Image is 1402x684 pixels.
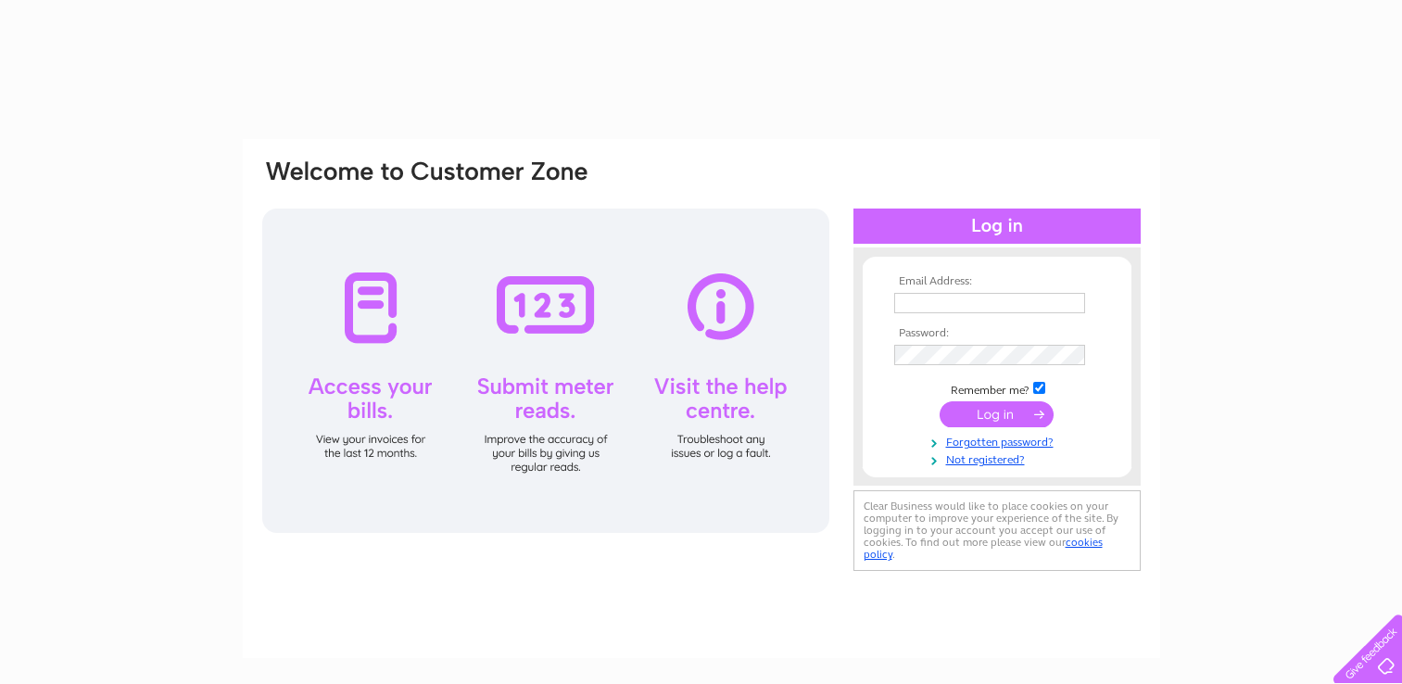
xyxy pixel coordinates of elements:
div: Clear Business would like to place cookies on your computer to improve your experience of the sit... [853,490,1141,571]
a: Not registered? [894,450,1105,467]
input: Submit [940,401,1054,427]
td: Remember me? [890,379,1105,398]
a: Forgotten password? [894,432,1105,450]
th: Password: [890,327,1105,340]
a: cookies policy [864,536,1103,561]
th: Email Address: [890,275,1105,288]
